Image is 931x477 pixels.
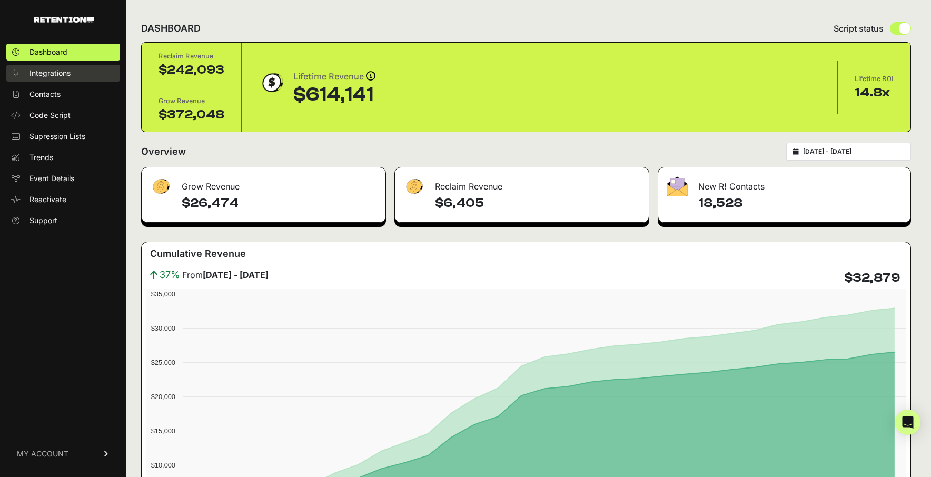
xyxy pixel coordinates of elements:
[182,195,377,212] h4: $26,474
[151,393,175,401] text: $20,000
[160,267,180,282] span: 37%
[435,195,640,212] h4: $6,405
[29,47,67,57] span: Dashboard
[855,74,894,84] div: Lifetime ROI
[151,290,175,298] text: $35,000
[142,167,385,199] div: Grow Revenue
[150,246,246,261] h3: Cumulative Revenue
[182,269,269,281] span: From
[151,427,175,435] text: $15,000
[667,176,688,196] img: fa-envelope-19ae18322b30453b285274b1b8af3d052b27d846a4fbe8435d1a52b978f639a2.png
[34,17,94,23] img: Retention.com
[6,191,120,208] a: Reactivate
[293,84,375,105] div: $614,141
[844,270,900,286] h4: $32,879
[6,86,120,103] a: Contacts
[29,215,57,226] span: Support
[6,128,120,145] a: Supression Lists
[855,84,894,101] div: 14.8x
[29,89,61,100] span: Contacts
[151,461,175,469] text: $10,000
[159,106,224,123] div: $372,048
[6,170,120,187] a: Event Details
[29,68,71,78] span: Integrations
[151,359,175,366] text: $25,000
[29,194,66,205] span: Reactivate
[259,69,285,96] img: dollar-coin-05c43ed7efb7bc0c12610022525b4bbbb207c7efeef5aecc26f025e68dcafac9.png
[658,167,910,199] div: New R! Contacts
[29,152,53,163] span: Trends
[150,176,171,197] img: fa-dollar-13500eef13a19c4ab2b9ed9ad552e47b0d9fc28b02b83b90ba0e00f96d6372e9.png
[6,149,120,166] a: Trends
[6,65,120,82] a: Integrations
[203,270,269,280] strong: [DATE] - [DATE]
[6,212,120,229] a: Support
[895,410,920,435] div: Open Intercom Messenger
[6,44,120,61] a: Dashboard
[141,21,201,36] h2: DASHBOARD
[17,449,68,459] span: MY ACCOUNT
[29,131,85,142] span: Supression Lists
[141,144,186,159] h2: Overview
[395,167,648,199] div: Reclaim Revenue
[151,324,175,332] text: $30,000
[29,173,74,184] span: Event Details
[29,110,71,121] span: Code Script
[403,176,424,197] img: fa-dollar-13500eef13a19c4ab2b9ed9ad552e47b0d9fc28b02b83b90ba0e00f96d6372e9.png
[698,195,902,212] h4: 18,528
[159,51,224,62] div: Reclaim Revenue
[834,22,884,35] span: Script status
[6,438,120,470] a: MY ACCOUNT
[6,107,120,124] a: Code Script
[293,69,375,84] div: Lifetime Revenue
[159,96,224,106] div: Grow Revenue
[159,62,224,78] div: $242,093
